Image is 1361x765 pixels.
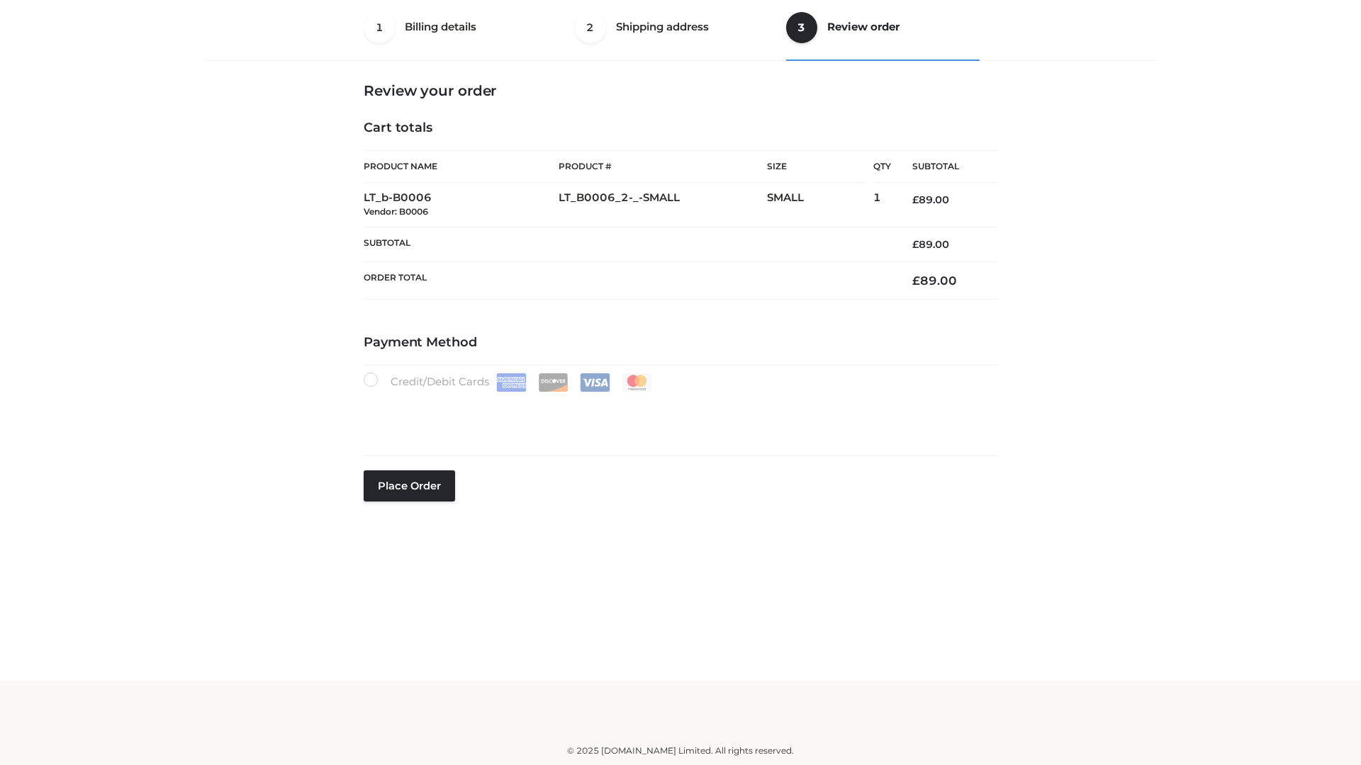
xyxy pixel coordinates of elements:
img: Mastercard [622,373,652,392]
td: SMALL [767,183,873,227]
h4: Payment Method [364,335,997,351]
iframe: Secure payment input frame [361,389,995,441]
th: Size [767,151,866,183]
th: Order Total [364,262,891,300]
h4: Cart totals [364,120,997,136]
img: Visa [580,373,610,392]
th: Product # [559,150,767,183]
button: Place order [364,470,455,501]
td: LT_b-B0006 [364,183,559,227]
span: £ [912,238,919,251]
td: LT_B0006_2-_-SMALL [559,183,767,227]
td: 1 [873,183,891,227]
bdi: 89.00 [912,193,949,206]
th: Subtotal [891,151,997,183]
small: Vendor: B0006 [364,206,428,217]
h3: Review your order [364,82,997,99]
img: Amex [496,373,527,392]
th: Product Name [364,150,559,183]
th: Qty [873,150,891,183]
span: £ [912,193,919,206]
div: © 2025 [DOMAIN_NAME] Limited. All rights reserved. [211,744,1150,758]
bdi: 89.00 [912,273,957,288]
bdi: 89.00 [912,238,949,251]
img: Discover [538,373,569,392]
th: Subtotal [364,227,891,261]
span: £ [912,273,920,288]
label: Credit/Debit Cards [364,373,654,392]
